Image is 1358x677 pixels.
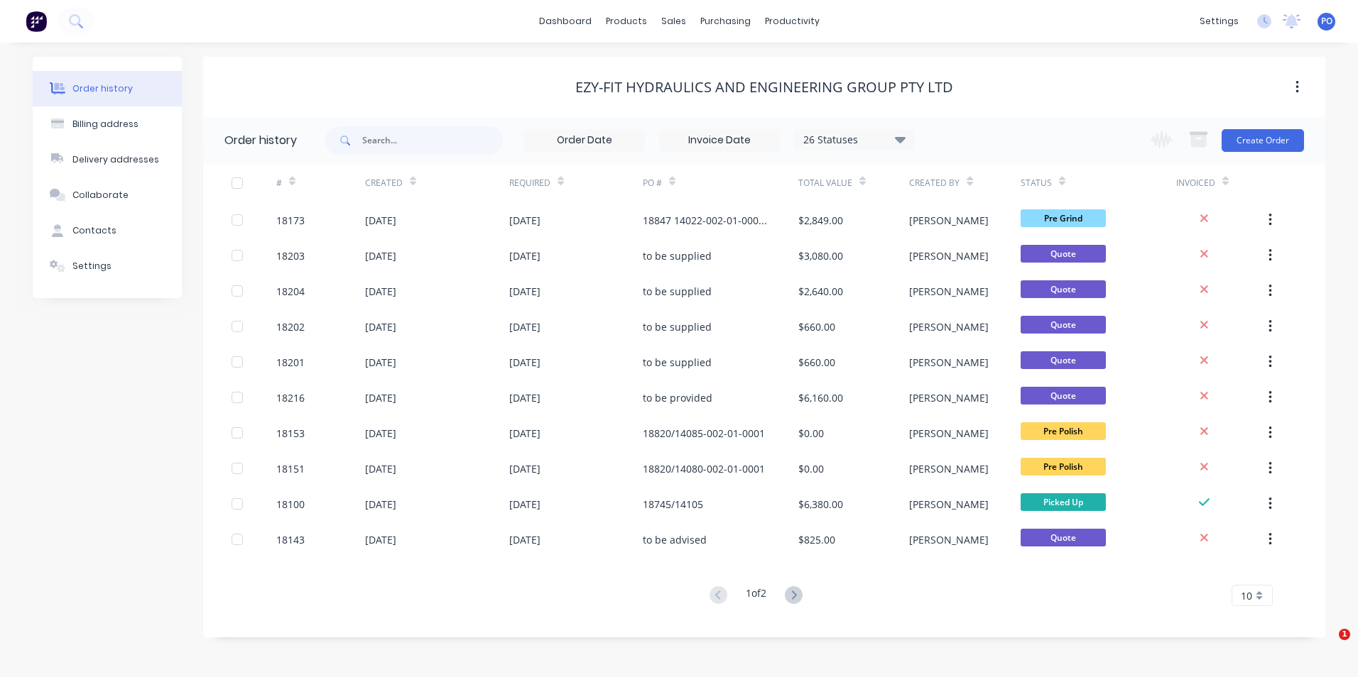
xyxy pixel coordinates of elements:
[509,390,541,405] div: [DATE]
[509,248,541,263] div: [DATE]
[365,284,396,299] div: [DATE]
[643,177,662,189] div: PO #
[509,177,550,189] div: Required
[1021,177,1052,189] div: Status
[365,355,396,370] div: [DATE]
[643,390,712,405] div: to be provided
[909,461,989,476] div: [PERSON_NAME]
[509,319,541,334] div: [DATE]
[362,126,503,155] input: Search...
[72,118,138,131] div: Billing address
[1339,629,1350,640] span: 1
[1021,422,1106,440] span: Pre Polish
[72,189,129,202] div: Collaborate
[276,461,305,476] div: 18151
[365,390,396,405] div: [DATE]
[532,11,599,32] a: dashboard
[1021,387,1106,404] span: Quote
[798,532,835,547] div: $825.00
[1222,129,1304,152] button: Create Order
[643,213,770,228] div: 18847 14022-002-01-0001 Ref Q10288
[72,260,112,273] div: Settings
[643,461,765,476] div: 18820/14080-002-01-0001
[643,163,798,202] div: PO #
[746,585,766,606] div: 1 of 2
[276,248,305,263] div: 18203
[1021,529,1106,546] span: Quote
[1321,15,1332,28] span: PO
[798,355,835,370] div: $660.00
[1021,351,1106,369] span: Quote
[643,319,712,334] div: to be supplied
[643,532,707,547] div: to be advised
[909,390,989,405] div: [PERSON_NAME]
[509,461,541,476] div: [DATE]
[643,248,712,263] div: to be supplied
[798,461,824,476] div: $0.00
[33,177,182,213] button: Collaborate
[1176,163,1265,202] div: Invoiced
[509,355,541,370] div: [DATE]
[509,426,541,441] div: [DATE]
[276,177,282,189] div: #
[276,319,305,334] div: 18202
[365,532,396,547] div: [DATE]
[525,130,644,151] input: Order Date
[33,248,182,284] button: Settings
[909,163,1020,202] div: Created By
[795,132,914,148] div: 26 Statuses
[509,284,541,299] div: [DATE]
[509,497,541,512] div: [DATE]
[365,497,396,512] div: [DATE]
[509,213,541,228] div: [DATE]
[276,390,305,405] div: 18216
[909,248,989,263] div: [PERSON_NAME]
[758,11,827,32] div: productivity
[365,426,396,441] div: [DATE]
[798,248,843,263] div: $3,080.00
[33,106,182,142] button: Billing address
[909,532,989,547] div: [PERSON_NAME]
[1310,629,1344,663] iframe: Intercom live chat
[1241,588,1252,603] span: 10
[1193,11,1246,32] div: settings
[909,497,989,512] div: [PERSON_NAME]
[643,355,712,370] div: to be supplied
[909,355,989,370] div: [PERSON_NAME]
[365,213,396,228] div: [DATE]
[365,319,396,334] div: [DATE]
[276,497,305,512] div: 18100
[909,177,960,189] div: Created By
[276,284,305,299] div: 18204
[909,213,989,228] div: [PERSON_NAME]
[798,426,824,441] div: $0.00
[72,82,133,95] div: Order history
[33,71,182,106] button: Order history
[365,163,509,202] div: Created
[1021,493,1106,511] span: Picked Up
[909,284,989,299] div: [PERSON_NAME]
[509,163,643,202] div: Required
[365,248,396,263] div: [DATE]
[72,153,159,166] div: Delivery addresses
[33,142,182,177] button: Delivery addresses
[72,224,116,237] div: Contacts
[33,213,182,248] button: Contacts
[365,461,396,476] div: [DATE]
[798,177,852,189] div: Total Value
[798,213,843,228] div: $2,849.00
[224,132,297,149] div: Order history
[798,390,843,405] div: $6,160.00
[654,11,693,32] div: sales
[276,426,305,441] div: 18153
[276,213,305,228] div: 18173
[1176,177,1215,189] div: Invoiced
[276,163,365,202] div: #
[693,11,758,32] div: purchasing
[575,79,953,96] div: Ezy-Fit Hydraulics and Engineering Group Pty Ltd
[1021,316,1106,334] span: Quote
[909,319,989,334] div: [PERSON_NAME]
[1021,245,1106,263] span: Quote
[26,11,47,32] img: Factory
[365,177,403,189] div: Created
